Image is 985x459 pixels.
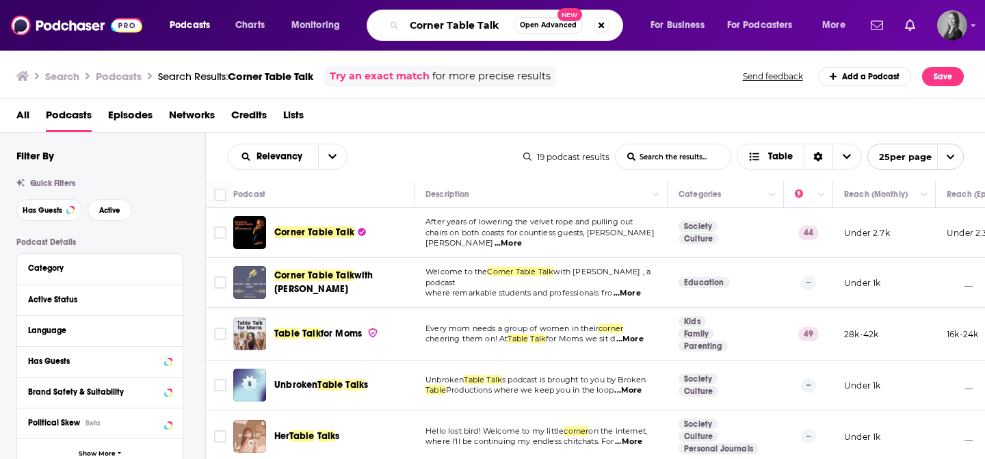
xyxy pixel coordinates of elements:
[228,144,347,170] h2: Choose List sort
[404,14,514,36] input: Search podcasts, credits, & more...
[679,221,718,232] a: Society
[28,263,163,273] div: Category
[231,104,267,132] a: Credits
[899,14,921,37] a: Show notifications dropdown
[99,207,120,214] span: Active
[274,269,410,296] a: Corner Table Talkwith [PERSON_NAME]
[28,352,172,369] button: Has Guests
[679,328,714,339] a: Family
[947,431,973,443] p: __
[425,217,633,226] span: After years of lowering the velvet rope and pulling out
[108,104,153,132] a: Episodes
[214,226,226,239] span: Toggle select row
[425,426,564,436] span: Hello lost bird! Welcome to my little
[425,324,599,333] span: Every mom needs a group of women in their
[520,22,577,29] span: Open Advanced
[739,70,807,82] button: Send feedback
[564,426,588,436] span: corner
[679,316,706,327] a: Kids
[330,68,430,84] a: Try an exact match
[233,420,266,453] img: Her Table Talks
[367,327,378,339] img: verified Badge
[274,328,300,339] span: Table
[88,199,132,221] button: Active
[801,276,816,289] p: --
[768,152,793,161] span: Table
[30,179,75,188] span: Quick Filters
[28,387,160,397] div: Brand Safety & Suitability
[425,267,487,276] span: Welcome to the
[317,379,343,391] span: Table
[274,430,289,442] span: Her
[160,14,228,36] button: open menu
[425,436,614,446] span: where I'll be continuing my endless chitchats. For
[46,104,92,132] a: Podcasts
[274,430,339,443] a: HerTableTalks
[844,328,878,340] p: 28k-42k
[867,144,964,170] button: open menu
[464,375,484,384] span: Table
[11,12,142,38] a: Podchaser - Follow, Share and Rate Podcasts
[289,430,315,442] span: Table
[844,186,908,202] div: Reach (Monthly)
[79,450,116,458] span: Show More
[432,68,551,84] span: for more precise results
[844,277,880,289] p: Under 1k
[214,328,226,340] span: Toggle select row
[495,238,522,249] span: ...More
[28,414,172,431] button: Political SkewBeta
[648,187,664,203] button: Column Actions
[764,187,780,203] button: Column Actions
[233,216,266,249] img: Corner Table Talk
[283,104,304,132] span: Lists
[233,317,266,350] img: Table Talk for Moms
[96,70,142,83] h3: Podcasts
[169,104,215,132] a: Networks
[614,288,641,299] span: ...More
[425,288,612,298] span: where remarkable students and professionals fro
[28,295,163,304] div: Active Status
[530,334,546,343] span: Talk
[233,266,266,299] img: Corner Table Talk with Orbin
[868,146,932,168] span: 25 per page
[291,16,340,35] span: Monitoring
[274,327,378,341] a: TableTalkfor Moms
[818,67,912,86] a: Add a Podcast
[502,375,646,384] span: s podcast is brought to you by Broken
[557,8,582,21] span: New
[257,152,307,161] span: Relevancy
[228,152,318,161] button: open menu
[508,334,528,343] span: Table
[233,186,265,202] div: Podcast
[425,334,508,343] span: cheering them on! At
[28,383,172,400] a: Brand Safety & Suitability
[364,379,368,391] span: s
[651,16,705,35] span: For Business
[28,356,160,366] div: Has Guests
[947,328,978,340] p: 16k-24k
[28,322,172,339] button: Language
[274,226,366,239] a: Corner Table Talk
[233,369,266,402] img: Unbroken Table Talks
[679,373,718,384] a: Society
[937,10,967,40] img: User Profile
[679,186,721,202] div: Categories
[487,267,553,276] span: Corner Table Talk
[86,419,101,428] div: Beta
[302,328,321,339] span: Talk
[514,17,583,34] button: Open AdvancedNew
[922,67,964,86] button: Save
[45,70,79,83] h3: Search
[317,430,336,442] span: Talk
[813,187,830,203] button: Column Actions
[641,14,722,36] button: open menu
[425,385,446,395] span: Table
[16,237,183,247] p: Podcast Details
[822,16,845,35] span: More
[282,14,358,36] button: open menu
